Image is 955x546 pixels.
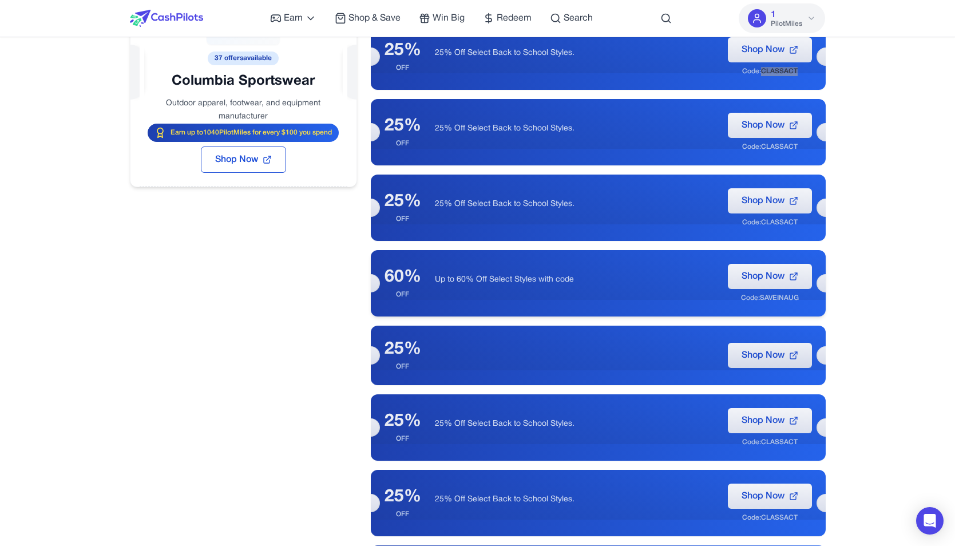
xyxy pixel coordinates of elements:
[739,3,825,33] button: 1PilotMiles
[742,513,798,523] div: Code: CLASSACT
[742,349,784,362] span: Shop Now
[385,412,421,432] div: 25%
[564,11,593,25] span: Search
[385,139,421,148] div: OFF
[916,507,944,535] div: Open Intercom Messenger
[385,339,421,360] div: 25%
[201,147,286,173] button: Shop Now
[728,343,812,368] button: Shop Now
[385,192,421,212] div: 25%
[742,67,798,76] div: Code: CLASSACT
[435,48,714,59] p: 25% Off Select Back to School Styles.
[771,19,802,29] span: PilotMiles
[742,43,784,57] span: Shop Now
[385,41,421,61] div: 25%
[385,510,421,519] div: OFF
[550,11,593,25] a: Search
[742,414,784,428] span: Shop Now
[742,438,798,447] div: Code: CLASSACT
[497,11,532,25] span: Redeem
[385,64,421,73] div: OFF
[130,10,203,27] img: CashPilots Logo
[483,11,532,25] a: Redeem
[728,264,812,289] button: Shop Now
[435,418,714,430] p: 25% Off Select Back to School Styles.
[435,199,714,210] p: 25% Off Select Back to School Styles.
[742,218,798,227] div: Code: CLASSACT
[215,153,258,167] span: Shop Now
[742,143,798,152] div: Code: CLASSACT
[433,11,465,25] span: Win Big
[335,11,401,25] a: Shop & Save
[385,290,421,299] div: OFF
[435,494,714,505] p: 25% Off Select Back to School Styles.
[385,215,421,224] div: OFF
[270,11,316,25] a: Earn
[728,188,812,213] button: Shop Now
[385,487,421,508] div: 25%
[728,37,812,62] button: Shop Now
[435,123,714,134] p: 25% Off Select Back to School Styles.
[385,116,421,137] div: 25%
[742,118,784,132] span: Shop Now
[435,274,714,286] p: Up to 60% Off Select Styles with code
[728,484,812,509] button: Shop Now
[728,113,812,138] button: Shop Now
[348,11,401,25] span: Shop & Save
[771,8,776,22] span: 1
[742,194,784,208] span: Shop Now
[728,408,812,433] button: Shop Now
[385,267,421,288] div: 60%
[742,489,784,503] span: Shop Now
[742,270,784,283] span: Shop Now
[419,11,465,25] a: Win Big
[385,362,421,371] div: OFF
[171,128,332,137] span: Earn up to 1040 PilotMiles for every $100 you spend
[385,434,421,444] div: OFF
[741,294,799,303] div: Code: SAVEINAUG
[284,11,303,25] span: Earn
